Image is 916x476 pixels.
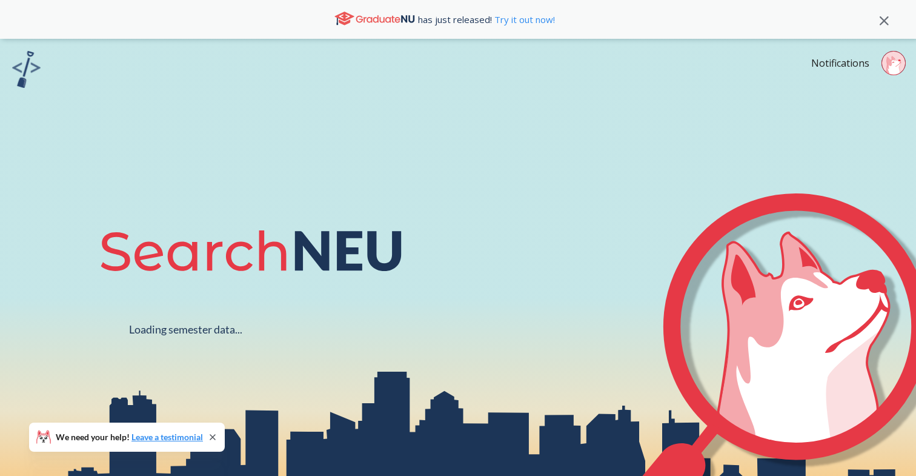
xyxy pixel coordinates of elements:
a: Leave a testimonial [131,432,203,442]
img: sandbox logo [12,51,41,88]
a: sandbox logo [12,51,41,92]
a: Notifications [811,56,869,70]
div: Loading semester data... [129,323,242,337]
a: Try it out now! [492,13,555,25]
span: has just released! [418,13,555,26]
span: We need your help! [56,433,203,441]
